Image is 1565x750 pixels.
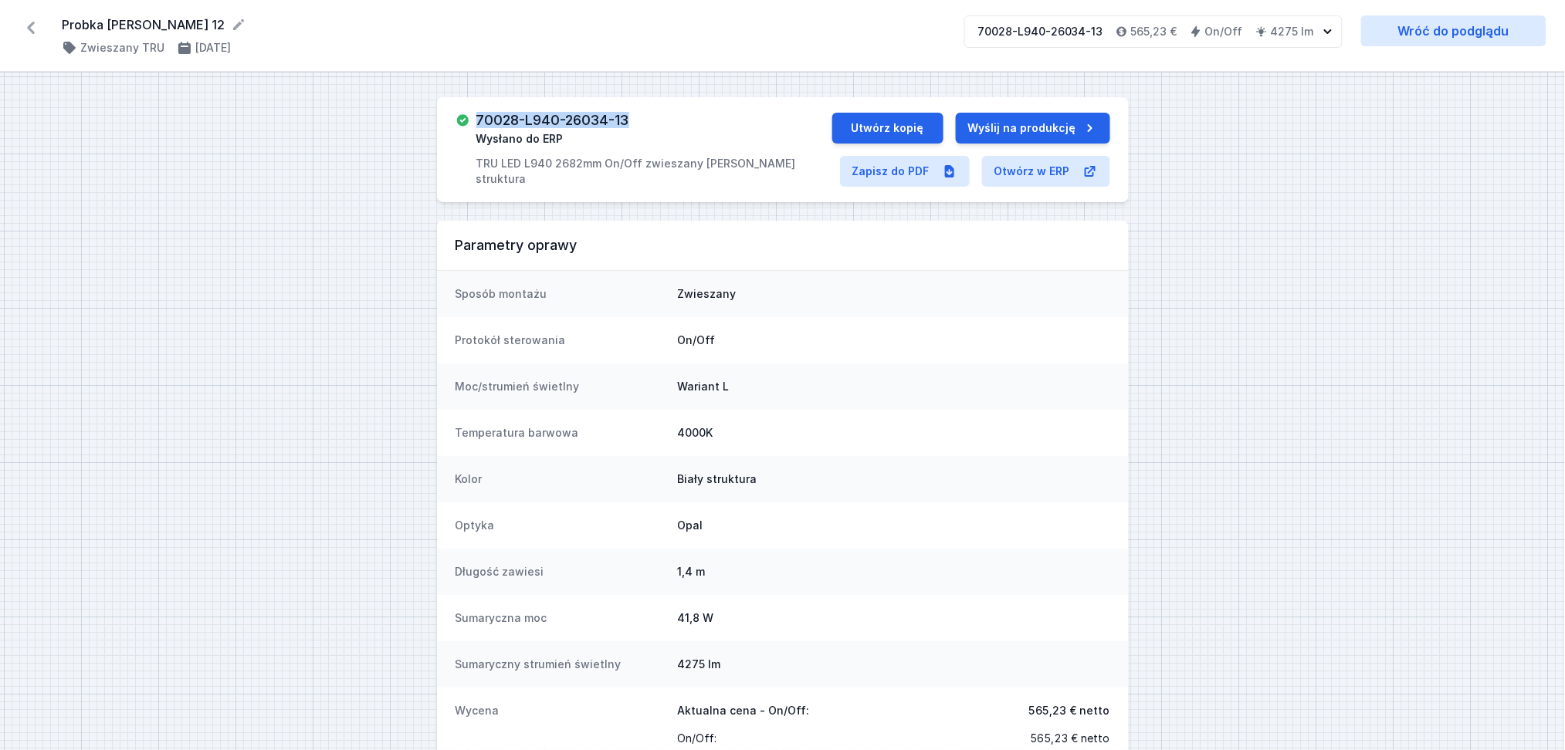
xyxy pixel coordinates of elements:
span: 565,23 € netto [1029,703,1110,718]
dd: Zwieszany [678,286,1110,302]
dt: Długość zawiesi [456,564,666,579]
dd: 41,8 W [678,610,1110,626]
dt: Moc/strumień świetlny [456,379,666,394]
dd: Opal [678,518,1110,533]
h4: 4275 lm [1271,24,1314,39]
h4: 565,23 € [1131,24,1177,39]
button: Utwórz kopię [832,113,943,144]
dd: Biały struktura [678,471,1110,487]
span: Wysłano do ERP [476,131,564,147]
dt: Sumaryczna moc [456,610,666,626]
dd: 4000K [678,425,1110,441]
dt: Kolor [456,471,666,487]
dt: Sumaryczny strumień świetlny [456,657,666,672]
span: On/Off : [678,728,717,749]
div: 70028-L940-26034-13 [977,24,1103,39]
a: Zapisz do PDF [840,156,970,187]
span: 565,23 € netto [1031,728,1110,749]
form: Probka [PERSON_NAME] 12 [62,15,946,34]
h4: On/Off [1205,24,1243,39]
p: TRU LED L940 2682mm On/Off zwieszany [PERSON_NAME] struktura [476,156,832,187]
dt: Optyka [456,518,666,533]
h4: [DATE] [195,40,231,56]
dt: Protokół sterowania [456,333,666,348]
h4: Zwieszany TRU [80,40,164,56]
dd: On/Off [678,333,1110,348]
dd: 4275 lm [678,657,1110,672]
button: 70028-L940-26034-13565,23 €On/Off4275 lm [964,15,1343,48]
dt: Sposób montażu [456,286,666,302]
button: Edytuj nazwę projektu [231,17,246,32]
h3: Parametry oprawy [456,236,1110,255]
button: Wyślij na produkcję [956,113,1110,144]
a: Wróć do podglądu [1361,15,1546,46]
h3: 70028-L940-26034-13 [476,113,629,128]
dt: Temperatura barwowa [456,425,666,441]
dd: 1,4 m [678,564,1110,579]
dd: Wariant L [678,379,1110,394]
span: Aktualna cena - On/Off: [678,703,810,718]
a: Otwórz w ERP [982,156,1110,187]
